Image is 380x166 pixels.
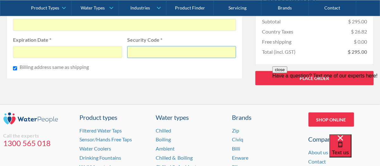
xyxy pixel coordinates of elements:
[130,5,150,10] div: Industries
[232,146,240,152] a: Billi
[348,48,367,56] div: $ 295.00
[80,155,121,161] a: Drinking Fountains
[80,113,148,122] a: Product types
[13,36,122,44] label: Expiration Date *
[232,137,244,143] a: Civiq
[255,71,374,85] a: Place Order
[156,146,175,152] a: Ambient
[31,5,59,10] div: Product Types
[81,5,105,10] div: Water Types
[329,134,380,166] iframe: podium webchat widget bubble
[80,127,122,133] a: Filtered Water Taps
[20,63,89,71] label: Billing address same as shipping
[156,127,171,133] a: Chilled
[17,22,232,27] iframe: Secure card number input frame
[354,38,367,46] div: $ 0.00
[3,139,72,148] a: 1300 565 018
[80,146,111,152] a: Water Coolers
[262,38,291,46] div: Free shipping
[272,66,380,142] iframe: podium webchat widget prompt
[156,155,193,161] a: Chilled & Boiling
[127,36,236,44] label: Security Code *
[262,28,293,35] div: Country Taxes
[3,132,72,139] div: Call the experts
[232,155,249,161] a: Enware
[156,113,224,122] a: Water types
[232,127,240,133] a: Zip
[131,49,232,54] iframe: Secure CVC input frame
[308,150,328,156] a: About us
[156,137,171,143] a: Boiling
[351,28,367,35] div: $ 26.82
[232,113,301,122] div: Brands
[308,159,326,165] a: Contact
[262,18,281,25] div: Subtotal
[17,49,118,54] iframe: Secure expiration date input frame
[262,48,296,56] div: Total (incl. GST)
[80,137,132,143] a: Sensor/Hands Free Taps
[348,18,367,25] div: $ 295.00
